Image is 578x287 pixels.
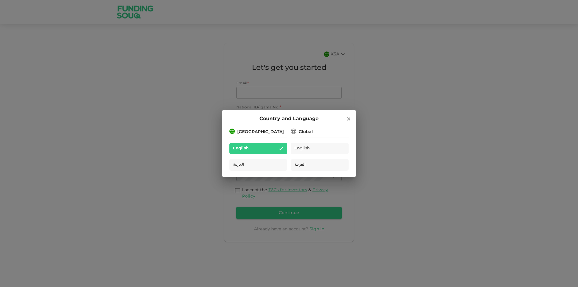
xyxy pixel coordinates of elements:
[294,161,306,168] span: العربية
[237,129,284,135] div: [GEOGRAPHIC_DATA]
[233,145,249,152] span: English
[233,161,244,168] span: العربية
[259,115,319,123] span: Country and Language
[294,145,310,152] span: English
[229,129,235,134] img: flag-sa.b9a346574cdc8950dd34b50780441f57.svg
[299,129,313,135] div: Global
